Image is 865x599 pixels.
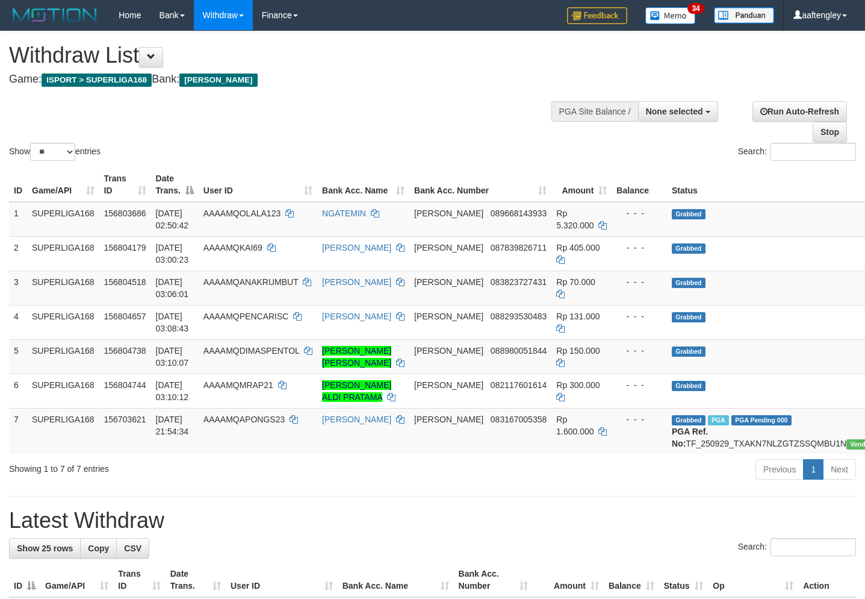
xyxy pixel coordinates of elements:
[322,209,366,218] a: NGATEMIN
[27,339,99,374] td: SUPERLIGA168
[414,209,483,218] span: [PERSON_NAME]
[414,380,483,390] span: [PERSON_NAME]
[9,339,27,374] td: 5
[414,243,483,252] span: [PERSON_NAME]
[151,168,199,202] th: Date Trans.: activate to sort column descending
[687,3,704,14] span: 34
[9,458,352,475] div: Showing 1 to 7 of 7 entries
[612,168,667,202] th: Balance
[9,408,27,454] td: 7
[27,271,99,305] td: SUPERLIGA168
[556,243,600,252] span: Rp 405.000
[27,374,99,408] td: SUPERLIGA168
[823,459,856,480] a: Next
[104,346,146,356] span: 156804738
[672,312,705,322] span: Grabbed
[322,243,391,252] a: [PERSON_NAME]
[616,207,662,219] div: - - -
[156,380,189,402] span: [DATE] 03:10:12
[659,563,708,597] th: Status: activate to sort column ascending
[491,312,547,321] span: Copy 088293530483 to clipboard
[99,168,151,202] th: Trans ID: activate to sort column ascending
[27,305,99,339] td: SUPERLIGA168
[551,101,638,122] div: PGA Site Balance /
[604,563,659,597] th: Balance: activate to sort column ascending
[9,563,40,597] th: ID: activate to sort column descending
[203,243,262,252] span: AAAAMQKAI69
[616,242,662,254] div: - - -
[672,347,705,357] span: Grabbed
[203,415,285,424] span: AAAAMQAPONGS23
[156,243,189,265] span: [DATE] 03:00:23
[616,276,662,288] div: - - -
[616,345,662,357] div: - - -
[27,408,99,454] td: SUPERLIGA168
[491,346,547,356] span: Copy 088980051844 to clipboard
[27,236,99,271] td: SUPERLIGA168
[803,459,823,480] a: 1
[414,415,483,424] span: [PERSON_NAME]
[104,243,146,252] span: 156804179
[116,538,149,559] a: CSV
[714,7,774,24] img: panduan.png
[770,143,856,161] input: Search:
[491,277,547,287] span: Copy 083823727431 to clipboard
[738,538,856,556] label: Search:
[708,415,729,425] span: Marked by aafchhiseyha
[731,415,792,425] span: PGA Pending
[27,168,99,202] th: Game/API: activate to sort column ascending
[9,374,27,408] td: 6
[798,563,856,597] th: Action
[104,415,146,424] span: 156703621
[9,168,27,202] th: ID
[17,544,73,553] span: Show 25 rows
[752,101,847,122] a: Run Auto-Refresh
[179,74,257,87] span: [PERSON_NAME]
[556,312,600,321] span: Rp 131.000
[317,168,409,202] th: Bank Acc. Name: activate to sort column ascending
[556,346,600,356] span: Rp 150.000
[156,312,189,333] span: [DATE] 03:08:43
[491,380,547,390] span: Copy 082117601614 to clipboard
[156,277,189,299] span: [DATE] 03:06:01
[203,380,273,390] span: AAAAMQMRAP21
[491,415,547,424] span: Copy 083167005358 to clipboard
[414,346,483,356] span: [PERSON_NAME]
[27,202,99,237] td: SUPERLIGA168
[409,168,551,202] th: Bank Acc. Number: activate to sort column ascending
[454,563,533,597] th: Bank Acc. Number: activate to sort column ascending
[124,544,141,553] span: CSV
[30,143,75,161] select: Showentries
[104,209,146,218] span: 156803686
[672,278,705,288] span: Grabbed
[322,415,391,424] a: [PERSON_NAME]
[616,413,662,425] div: - - -
[672,415,705,425] span: Grabbed
[156,415,189,436] span: [DATE] 21:54:34
[556,277,595,287] span: Rp 70.000
[104,380,146,390] span: 156804744
[414,277,483,287] span: [PERSON_NAME]
[672,209,705,219] span: Grabbed
[9,236,27,271] td: 2
[616,310,662,322] div: - - -
[9,6,101,24] img: MOTION_logo.png
[533,563,604,597] th: Amount: activate to sort column ascending
[42,74,152,87] span: ISPORT > SUPERLIGA168
[813,122,847,142] a: Stop
[491,243,547,252] span: Copy 087839826711 to clipboard
[203,209,281,218] span: AAAAMQOLALA123
[199,168,317,202] th: User ID: activate to sort column ascending
[414,312,483,321] span: [PERSON_NAME]
[40,563,113,597] th: Game/API: activate to sort column ascending
[166,563,226,597] th: Date Trans.: activate to sort column ascending
[113,563,165,597] th: Trans ID: activate to sort column ascending
[156,346,189,368] span: [DATE] 03:10:07
[156,209,189,230] span: [DATE] 02:50:42
[9,202,27,237] td: 1
[322,346,391,368] a: [PERSON_NAME] [PERSON_NAME]
[9,305,27,339] td: 4
[672,243,705,254] span: Grabbed
[770,538,856,556] input: Search:
[9,143,101,161] label: Show entries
